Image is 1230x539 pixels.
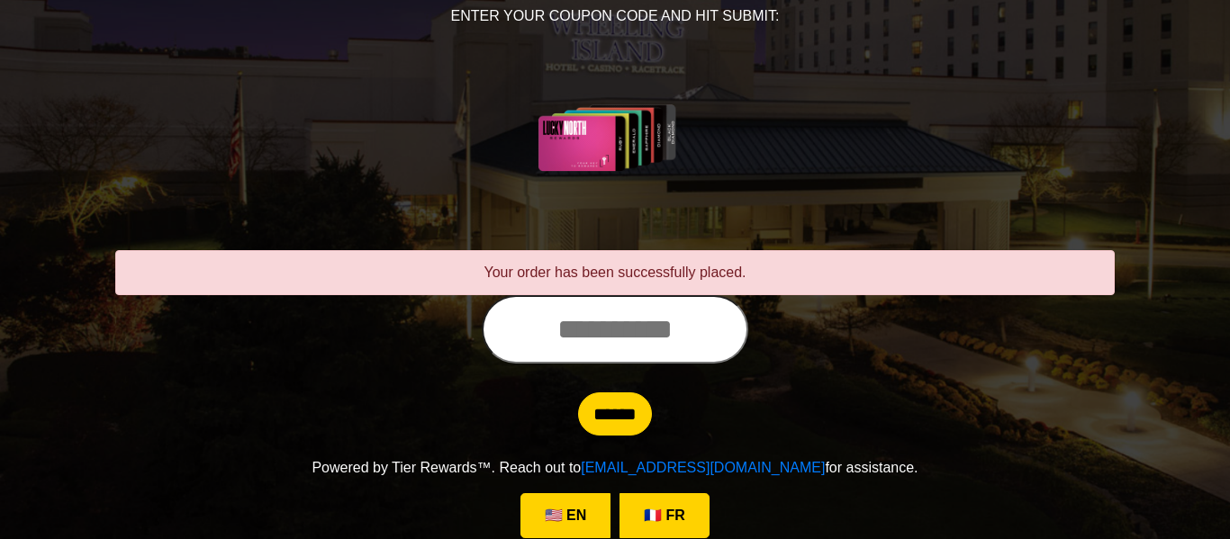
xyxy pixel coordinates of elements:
[115,250,1115,295] div: Your order has been successfully placed.
[516,493,714,538] div: Language Selection
[520,493,610,538] a: 🇺🇸 EN
[581,460,825,475] a: [EMAIL_ADDRESS][DOMAIN_NAME]
[495,49,736,229] img: Center Image
[312,460,918,475] span: Powered by Tier Rewards™. Reach out to for assistance.
[620,493,710,538] a: 🇫🇷 FR
[115,5,1115,27] p: ENTER YOUR COUPON CODE AND HIT SUBMIT:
